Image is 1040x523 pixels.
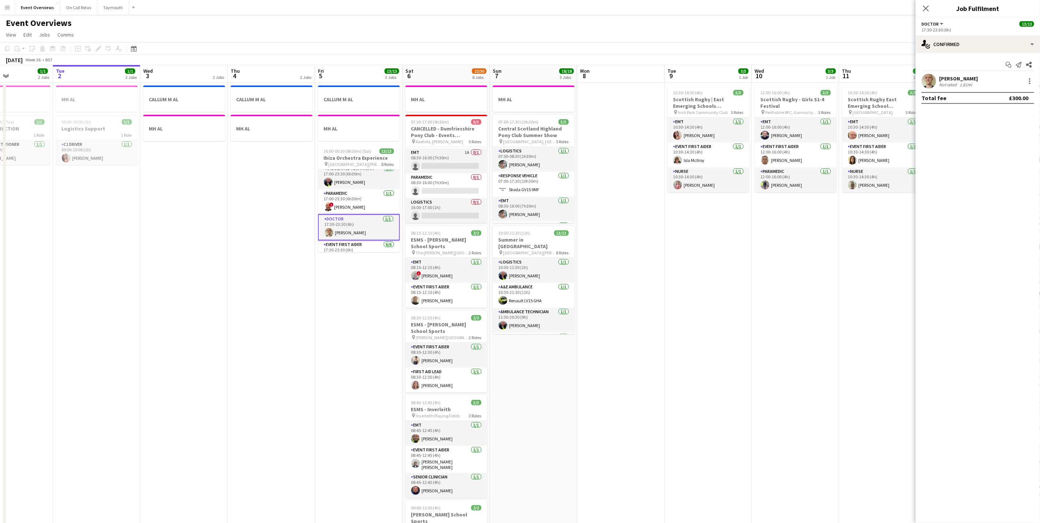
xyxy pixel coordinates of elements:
[34,132,45,138] span: 1 Role
[842,167,924,192] app-card-role: Nurse1/110:30-14:30 (4h)[PERSON_NAME]
[754,72,764,80] span: 10
[493,68,502,74] span: Sun
[493,125,575,139] h3: Central Scotland Highland Pony Club Summer Show
[56,86,138,112] app-job-card: MH AL
[914,75,923,80] div: 1 Job
[417,271,421,276] span: !
[761,90,790,95] span: 12:00-16:00 (4h)
[143,115,225,141] app-job-card: MH AL
[906,110,918,115] span: 3 Roles
[821,90,831,95] span: 3/3
[318,189,400,214] app-card-role: Paramedic1/117:00-23:30 (6h30m)![PERSON_NAME]
[493,86,575,112] div: MH AL
[738,68,749,74] span: 3/3
[405,258,487,283] app-card-role: EMT1/108:15-12:15 (4h)![PERSON_NAME]
[318,144,400,252] div: 16:00-00:30 (8h30m) (Sat)13/13Ibiza Orchestra Experience [GEOGRAPHIC_DATA][PERSON_NAME], [GEOGRAP...
[318,240,400,318] app-card-role: Event First Aider6/617:30-23:30 (6h)
[3,30,19,39] a: View
[15,0,60,15] button: Event Overviews
[673,90,703,95] span: 10:30-14:30 (4h)
[493,115,575,223] div: 07:00-17:30 (10h30m)5/5Central Scotland Highland Pony Club Summer Show [GEOGRAPHIC_DATA], [GEOGRA...
[404,72,413,80] span: 6
[755,68,764,74] span: Wed
[405,311,487,393] app-job-card: 08:30-12:30 (4h)2/2ESMS - [PERSON_NAME] School Sports [PERSON_NAME][GEOGRAPHIC_DATA]2 RolesEvent ...
[916,4,1040,13] h3: Job Fulfilment
[922,21,945,27] button: Doctor
[213,75,224,80] div: 2 Jobs
[379,148,394,154] span: 13/13
[382,162,394,167] span: 8 Roles
[1009,94,1028,102] div: £300.00
[34,119,45,125] span: 1/1
[559,119,569,125] span: 5/5
[230,72,240,80] span: 4
[493,226,575,334] div: 10:30-21:30 (11h)13/13Summer in [GEOGRAPHIC_DATA] [GEOGRAPHIC_DATA][PERSON_NAME], [GEOGRAPHIC_DAT...
[958,82,973,87] div: 1.81mi
[125,75,137,80] div: 2 Jobs
[499,230,530,236] span: 10:30-21:30 (11h)
[668,68,676,74] span: Tue
[385,68,399,74] span: 13/13
[38,75,49,80] div: 2 Jobs
[405,321,487,334] h3: ESMS - [PERSON_NAME] School Sports
[916,35,1040,53] div: Confirmed
[493,258,575,283] app-card-role: Logistics1/110:30-11:30 (1h)[PERSON_NAME]
[469,335,481,340] span: 2 Roles
[405,368,487,393] app-card-role: First Aid Lead1/108:30-12:30 (4h)[PERSON_NAME]
[142,72,153,80] span: 3
[472,68,487,74] span: 22/30
[6,31,16,38] span: View
[471,400,481,405] span: 3/3
[493,147,575,172] app-card-role: Logistics1/107:00-08:30 (1h30m)[PERSON_NAME]
[143,86,225,112] app-job-card: CALLUM M AL
[56,68,65,74] span: Tue
[922,94,946,102] div: Total fee
[121,132,132,138] span: 1 Role
[56,96,138,103] h3: MH AL
[411,119,449,125] span: 07:30-17:00 (9h30m)
[56,115,138,165] div: 09:00-10:00 (1h)1/1Logistics Support1 RoleC1 Driver1/109:00-10:00 (1h)[PERSON_NAME]
[318,68,324,74] span: Fri
[826,68,836,74] span: 3/3
[411,400,441,405] span: 08:45-12:45 (4h)
[471,315,481,321] span: 2/2
[560,75,574,80] div: 3 Jobs
[818,110,831,115] span: 3 Roles
[668,96,749,109] h3: Scottish Rugby | East Emerging Schools Championships | [GEOGRAPHIC_DATA]
[471,119,481,125] span: 0/5
[908,90,918,95] span: 3/3
[318,125,400,132] h3: MH AL
[668,86,749,192] div: 10:30-14:30 (4h)3/3Scottish Rugby | East Emerging Schools Championships | [GEOGRAPHIC_DATA] Inch ...
[318,115,400,141] div: MH AL
[668,118,749,143] app-card-role: EMT1/110:30-14:30 (4h)[PERSON_NAME]
[231,115,313,141] app-job-card: MH AL
[493,333,575,410] app-card-role: Event First Aider6/6
[580,68,590,74] span: Mon
[826,75,836,80] div: 1 Job
[559,68,574,74] span: 18/18
[405,236,487,250] h3: ESMS - [PERSON_NAME] School Sports
[405,406,487,413] h3: ESMS - Inverleith
[56,125,138,132] h3: Logistics Support
[39,31,50,38] span: Jobs
[765,110,818,115] span: Perthshire RFC, Gannochy Sports Pavilion
[143,96,225,103] h3: CALLUM M AL
[405,473,487,498] app-card-role: Senior Clinician1/108:45-12:45 (4h)[PERSON_NAME]
[125,68,135,74] span: 1/1
[411,315,441,321] span: 08:30-12:30 (4h)
[231,68,240,74] span: Thu
[493,308,575,333] app-card-role: Ambulance Technician1/111:30-20:30 (9h)[PERSON_NAME]
[405,421,487,446] app-card-role: EMT1/108:45-12:45 (4h)[PERSON_NAME]
[405,343,487,368] app-card-role: Event First Aider1/108:30-12:30 (4h)[PERSON_NAME]
[556,250,569,255] span: 8 Roles
[143,68,153,74] span: Wed
[231,86,313,112] app-job-card: CALLUM M AL
[503,139,556,144] span: [GEOGRAPHIC_DATA], [GEOGRAPHIC_DATA]
[329,162,382,167] span: [GEOGRAPHIC_DATA][PERSON_NAME], [GEOGRAPHIC_DATA]
[922,21,939,27] span: Doctor
[411,505,441,511] span: 09:00-13:00 (4h)
[492,72,502,80] span: 7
